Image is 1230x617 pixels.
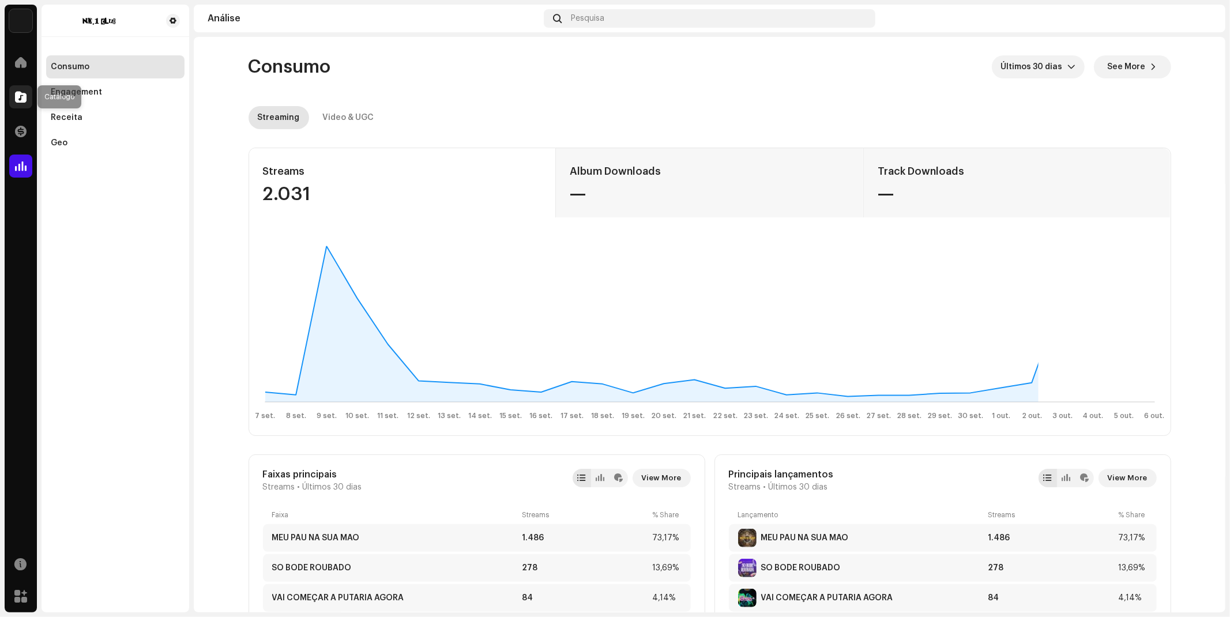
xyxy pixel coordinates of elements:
[272,593,404,603] div: VAI COMEÇAR A PUTARIA AGORA
[642,466,682,490] span: View More
[988,593,1114,603] div: 84
[651,412,676,419] text: 20 set.
[1067,55,1075,78] div: dropdown trigger
[835,412,860,419] text: 26 set.
[51,113,82,122] div: Receita
[1119,510,1148,520] div: % Share
[46,131,185,155] re-m-nav-item: Geo
[653,533,682,543] div: 73,17%
[1021,412,1041,419] text: 2 out.
[1052,412,1072,419] text: 3 out.
[468,412,491,419] text: 14 set.
[522,563,648,573] div: 278
[1119,593,1148,603] div: 4,14%
[1144,412,1164,419] text: 6 out.
[407,412,430,419] text: 12 set.
[46,55,185,78] re-m-nav-item: Consumo
[46,106,185,129] re-m-nav-item: Receita
[272,533,360,543] div: MEU PAU NA SUA MAO
[570,162,849,180] div: Album Downloads
[51,88,102,97] div: Engagement
[590,412,614,419] text: 18 set.
[263,483,295,492] span: Streams
[1082,412,1103,419] text: 4 out.
[866,412,890,419] text: 27 set.
[957,412,983,419] text: 30 set.
[571,14,604,23] span: Pesquisa
[1001,55,1067,78] span: Últimos 30 dias
[1114,412,1133,419] text: 5 out.
[1119,533,1148,543] div: 73,17%
[272,510,518,520] div: Faixa
[1108,55,1146,78] span: See More
[522,593,648,603] div: 84
[653,510,682,520] div: % Share
[988,510,1114,520] div: Streams
[272,563,352,573] div: SO BODE ROUBADO
[1099,469,1157,487] button: View More
[570,185,849,204] div: —
[377,412,398,419] text: 11 set.
[438,412,461,419] text: 13 set.
[529,412,552,419] text: 16 set.
[1108,466,1148,490] span: View More
[303,483,362,492] span: Últimos 30 dias
[878,185,1157,204] div: —
[729,469,834,480] div: Principais lançamentos
[729,483,761,492] span: Streams
[208,14,539,23] div: Análise
[51,138,67,148] div: Geo
[927,412,952,419] text: 29 set.
[323,106,374,129] div: Video & UGC
[9,9,32,32] img: 2df20071-446d-447b-8888-ce1274353b08
[761,593,893,603] div: VAI COMEÇAR A PUTARIA AGORA
[743,412,768,419] text: 23 set.
[738,529,757,547] img: 35B5B2AE-1E99-4557-B2BF-D610D122AEF3
[1119,563,1148,573] div: 13,69%
[653,563,682,573] div: 13,69%
[560,412,583,419] text: 17 set.
[285,412,306,419] text: 8 set.
[769,483,828,492] span: Últimos 30 dias
[988,533,1114,543] div: 1.486
[738,589,757,607] img: 3BD739A7-533A-4DBF-910C-FCA4E7C95DDA
[761,533,849,543] div: MEU PAU NA SUA MAO
[713,412,738,419] text: 22 set.
[263,162,542,180] div: Streams
[345,412,369,419] text: 10 set.
[622,412,645,419] text: 19 set.
[653,593,682,603] div: 4,14%
[46,81,185,104] re-m-nav-item: Engagement
[255,412,275,419] text: 7 set.
[878,162,1157,180] div: Track Downloads
[1193,9,1212,28] img: d3dc03cc-8e69-4ef2-954d-8ae858b8f253
[738,559,757,577] img: 5851B784-B12C-4F8E-ADF8-2D74B1D34D61
[805,412,829,419] text: 25 set.
[263,469,362,480] div: Faixas principais
[522,533,648,543] div: 1.486
[249,55,331,78] span: Consumo
[988,563,1114,573] div: 278
[316,412,336,419] text: 9 set.
[522,510,648,520] div: Streams
[51,62,89,72] div: Consumo
[258,106,300,129] div: Streaming
[773,412,799,419] text: 24 set.
[761,563,841,573] div: SO BODE ROUBADO
[738,510,984,520] div: Lançamento
[897,412,921,419] text: 28 set.
[763,483,766,492] span: •
[499,412,521,419] text: 15 set.
[263,185,542,204] div: 2.031
[298,483,300,492] span: •
[683,412,706,419] text: 21 set.
[633,469,691,487] button: View More
[992,412,1010,419] text: 1 out.
[51,14,148,28] img: 2297a9af-1354-4da4-95be-9cf74dd7d6af
[1094,55,1171,78] button: See More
